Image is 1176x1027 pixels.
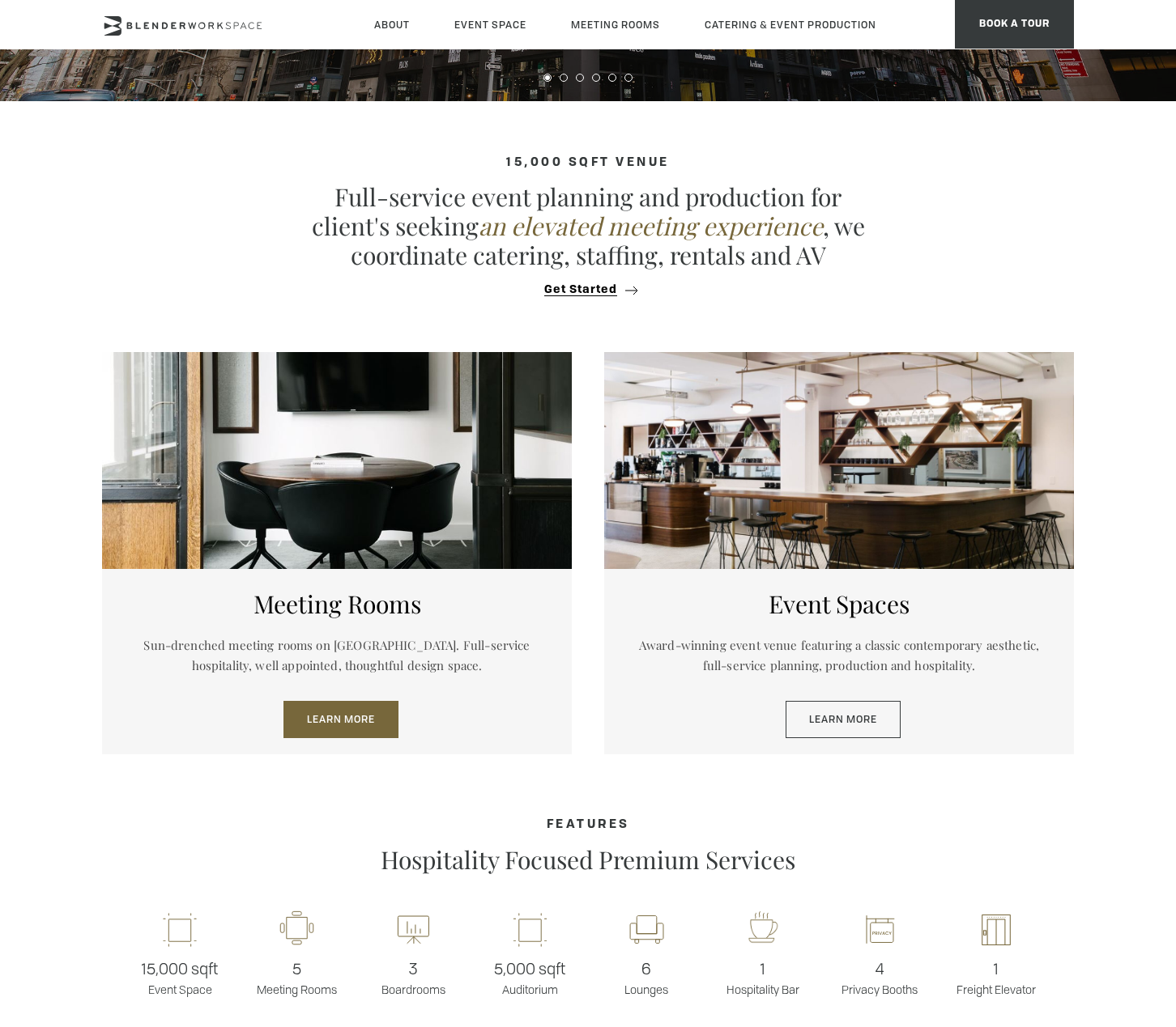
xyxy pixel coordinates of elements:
span: 3 [355,957,471,982]
p: Award-winning event venue featuring a classic contemporary aesthetic, full-service planning, prod... [628,635,1050,677]
span: 5,000 sqft [471,957,588,982]
span: Get Started [544,284,617,296]
h5: Meeting Rooms [126,589,548,618]
span: 5 [238,957,355,982]
span: 4 [821,957,938,982]
button: Get Started [539,282,637,297]
h4: 15,000 sqft venue [102,156,1074,170]
p: Hospitality Focused Premium Services [305,845,871,874]
p: Hospitality Bar [705,957,821,997]
p: Privacy Booths [821,957,938,997]
a: Learn More [786,701,901,738]
h5: Event Spaces [628,589,1050,618]
p: Meeting Rooms [238,957,355,997]
p: Event Space [121,957,238,997]
p: Sun-drenched meeting rooms on [GEOGRAPHIC_DATA]. Full-service hospitality, well appointed, though... [126,635,548,677]
span: 1 [705,957,821,982]
h4: Features [102,818,1074,832]
p: Boardrooms [355,957,471,997]
p: Lounges [588,957,705,997]
a: Learn More [283,701,398,738]
iframe: Chat Widget [884,820,1176,1027]
p: Full-service event planning and production for client's seeking , we coordinate catering, staffin... [305,182,871,269]
img: workspace-nyc-hospitality-icon-2x.png [743,910,783,949]
span: 6 [588,957,705,982]
span: 15,000 sqft [121,957,238,982]
p: Auditorium [471,957,588,997]
em: an elevated meeting experience [479,210,823,242]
